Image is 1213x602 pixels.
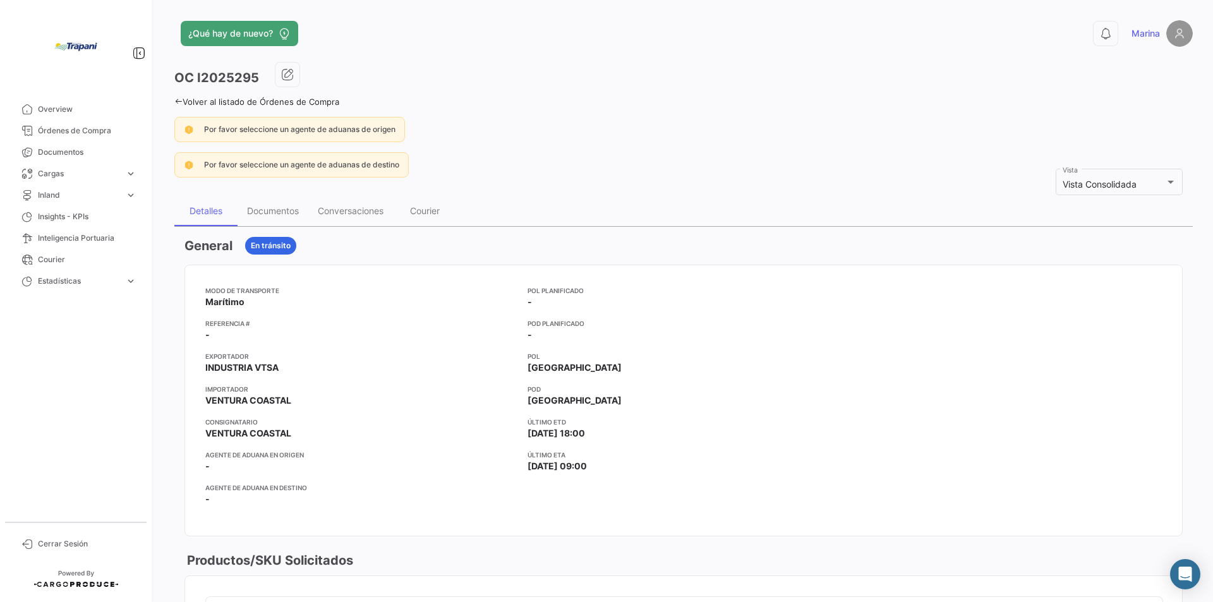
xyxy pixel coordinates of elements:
a: Volver al listado de Órdenes de Compra [174,97,339,107]
app-card-info-title: Referencia # [205,318,517,328]
span: Inteligencia Portuaria [38,232,136,244]
span: - [205,328,210,341]
div: Conversaciones [318,205,383,216]
app-card-info-title: POD [528,384,840,394]
img: bd005829-9598-4431-b544-4b06bbcd40b2.jpg [44,15,107,78]
span: Por favor seleccione un agente de aduanas de destino [204,160,399,169]
span: [GEOGRAPHIC_DATA] [528,394,622,407]
app-card-info-title: Último ETA [528,450,840,460]
h3: OC I2025295 [174,69,259,87]
span: Documentos [38,147,136,158]
span: Insights - KPIs [38,211,136,222]
span: VENTURA COASTAL [205,394,291,407]
span: Overview [38,104,136,115]
img: placeholder-user.png [1166,20,1193,47]
span: Cerrar Sesión [38,538,136,550]
a: Órdenes de Compra [10,120,142,141]
span: - [528,296,532,308]
span: En tránsito [251,240,291,251]
a: Inteligencia Portuaria [10,227,142,249]
app-card-info-title: Último ETD [528,417,840,427]
span: - [528,328,532,341]
span: Inland [38,190,120,201]
span: Courier [38,254,136,265]
app-card-info-title: POL [528,351,840,361]
a: Overview [10,99,142,120]
h3: Productos/SKU Solicitados [184,551,353,569]
div: Abrir Intercom Messenger [1170,559,1200,589]
a: Insights - KPIs [10,206,142,227]
app-card-info-title: Agente de Aduana en Origen [205,450,517,460]
span: expand_more [125,275,136,287]
span: Por favor seleccione un agente de aduanas de origen [204,124,395,134]
app-card-info-title: POL Planificado [528,286,840,296]
span: expand_more [125,190,136,201]
a: Documentos [10,141,142,163]
div: Courier [410,205,440,216]
button: ¿Qué hay de nuevo? [181,21,298,46]
app-card-info-title: Consignatario [205,417,517,427]
app-card-info-title: Modo de Transporte [205,286,517,296]
span: expand_more [125,168,136,179]
span: Marina [1132,27,1160,40]
span: - [205,460,210,473]
div: Detalles [190,205,222,216]
span: [DATE] 09:00 [528,460,587,473]
span: [GEOGRAPHIC_DATA] [528,361,622,374]
app-card-info-title: Agente de Aduana en Destino [205,483,517,493]
span: Cargas [38,168,120,179]
app-card-info-title: POD Planificado [528,318,840,328]
div: Documentos [247,205,299,216]
span: - [205,493,210,505]
span: [DATE] 18:00 [528,427,585,440]
span: Órdenes de Compra [38,125,136,136]
app-card-info-title: Importador [205,384,517,394]
a: Courier [10,249,142,270]
span: Vista Consolidada [1063,179,1137,190]
span: Marítimo [205,296,244,308]
span: INDUSTRIA VTSA [205,361,279,374]
app-card-info-title: Exportador [205,351,517,361]
span: ¿Qué hay de nuevo? [188,27,273,40]
span: VENTURA COASTAL [205,427,291,440]
h3: General [184,237,232,255]
span: Estadísticas [38,275,120,287]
